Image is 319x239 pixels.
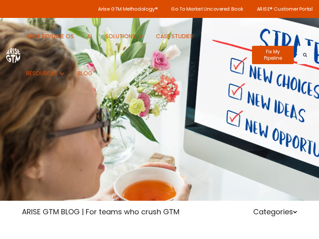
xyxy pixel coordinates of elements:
[72,55,98,92] a: BLOG
[22,207,179,217] a: ARISE GTM BLOG | For teams who crush GTM
[279,201,319,239] iframe: Chat Widget
[253,207,297,217] a: Categories
[150,18,199,55] a: CASE STUDIES
[20,55,70,92] button: Show submenu for RESOURCES RESOURCES
[6,47,20,63] img: ARISE GTM logo (1) white
[81,18,98,55] a: AI
[26,69,27,70] span: Show submenu for RESOURCES
[26,69,57,77] span: RESOURCES
[252,46,294,64] a: Fix My Pipeline
[105,32,136,40] span: SOLUTIONS
[99,18,148,55] button: Show submenu for SOLUTIONS SOLUTIONS
[20,18,246,92] nav: Desktop navigation
[297,46,313,64] button: Search
[20,18,80,55] a: ARISE REVENUE OS
[105,32,106,33] span: Show submenu for SOLUTIONS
